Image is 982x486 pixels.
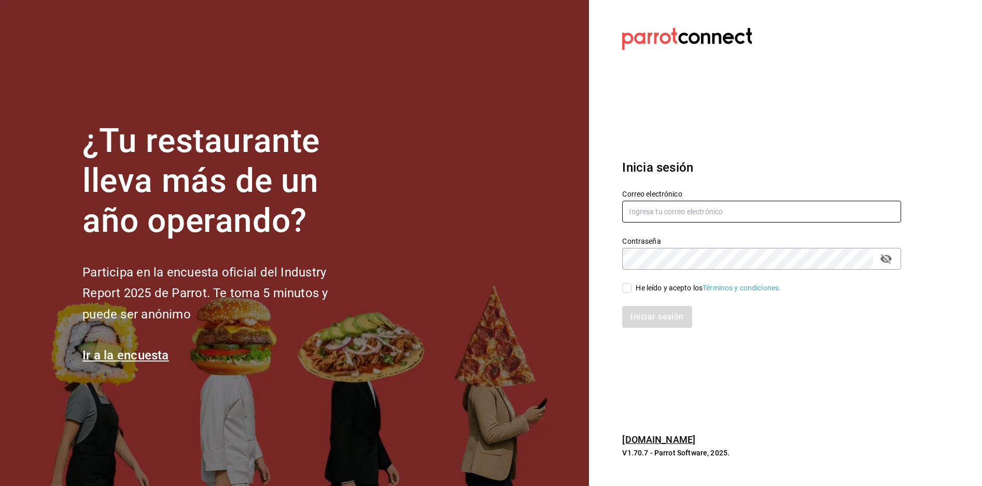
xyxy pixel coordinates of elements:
[877,250,895,268] button: passwordField
[622,434,695,445] a: [DOMAIN_NAME]
[82,348,169,363] a: Ir a la encuesta
[622,190,901,198] label: Correo electrónico
[82,262,362,325] h2: Participa en la encuesta oficial del Industry Report 2025 de Parrot. Te toma 5 minutos y puede se...
[622,448,901,458] p: V1.70.7 - Parrot Software, 2025.
[622,238,901,245] label: Contraseña
[703,284,781,292] a: Términos y condiciones.
[636,283,781,294] div: He leído y acepto los
[82,121,362,241] h1: ¿Tu restaurante lleva más de un año operando?
[622,158,901,177] h3: Inicia sesión
[622,201,901,223] input: Ingresa tu correo electrónico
